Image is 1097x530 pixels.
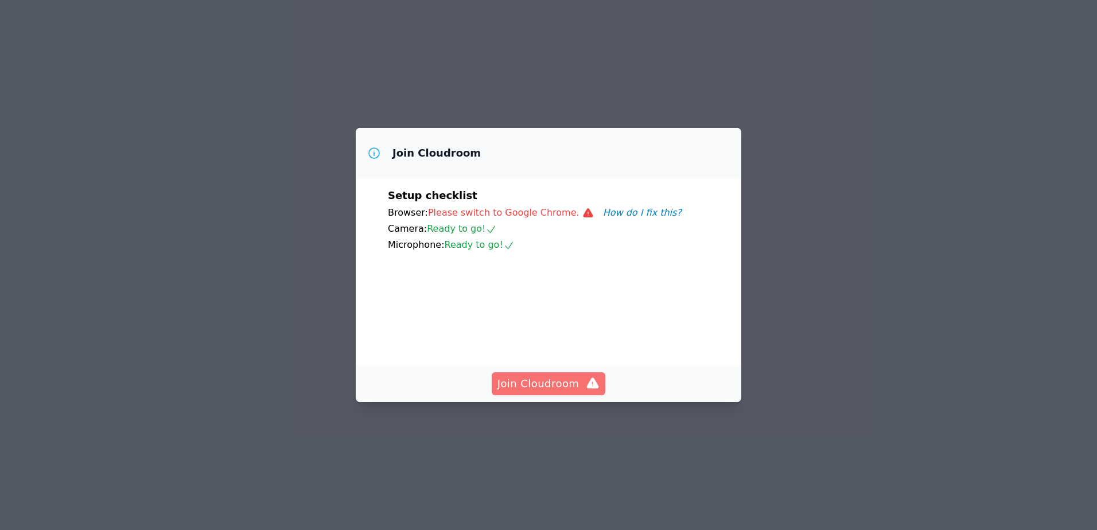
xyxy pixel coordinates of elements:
[388,189,477,201] span: Setup checklist
[427,223,497,234] span: Ready to go!
[445,239,515,250] span: Ready to go!
[392,146,481,160] h3: Join Cloudroom
[603,206,682,220] button: How do I fix this?
[388,207,428,218] span: Browser:
[428,207,603,218] span: Please switch to Google Chrome.
[492,372,606,395] button: Join Cloudroom
[388,239,445,250] span: Microphone:
[388,223,427,234] span: Camera:
[497,376,600,392] span: Join Cloudroom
